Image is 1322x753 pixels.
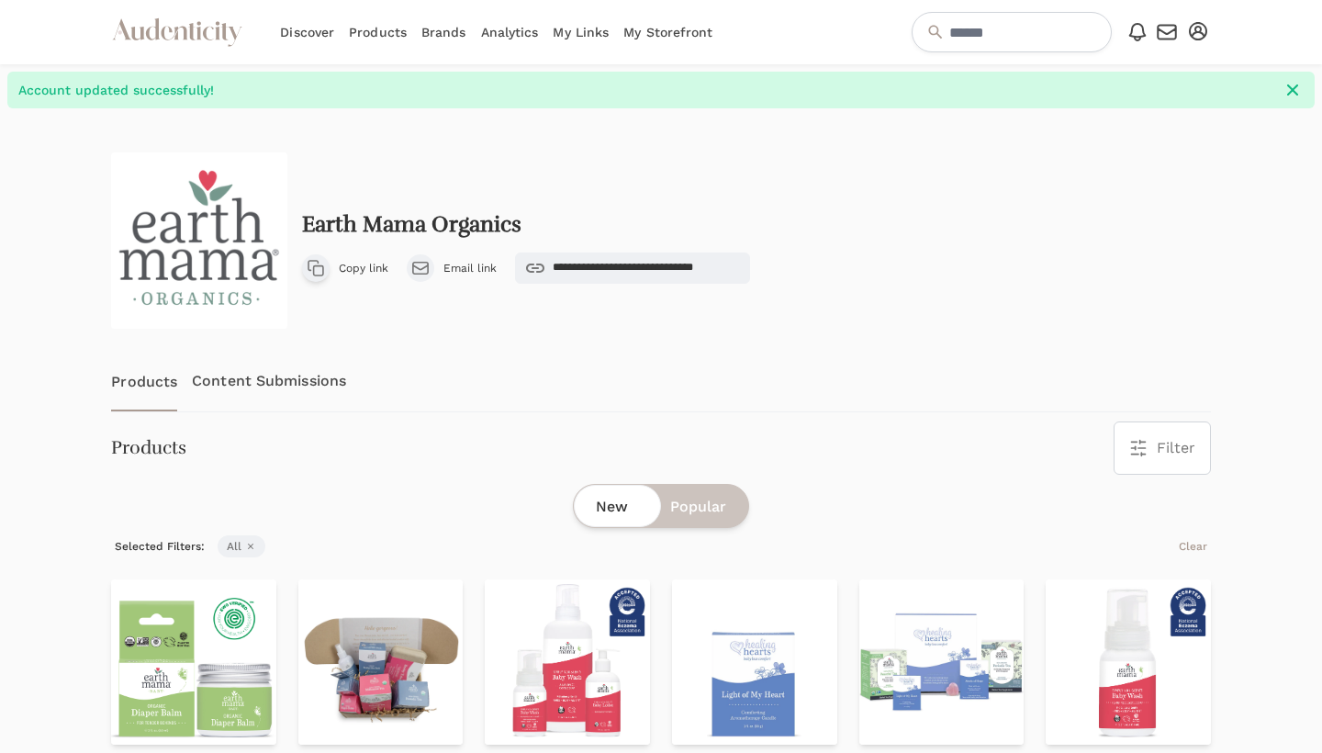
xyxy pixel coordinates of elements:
a: Email link [407,253,497,284]
img: Postpartum Collection [298,579,464,745]
span: All [218,535,265,557]
span: Selected Filters: [111,535,208,557]
span: Filter [1157,437,1195,459]
img: Simply Non-Scents Castile Baby Wash [1046,579,1211,745]
img: Healing Hearts Comfort Gift Set [859,579,1025,745]
a: Content Submissions [192,351,346,411]
h3: Products [111,435,186,461]
span: Popular [670,496,726,518]
img: Organic Diaper Balm [111,579,276,745]
a: Products [111,351,177,411]
img: Non-Scents Super Stars [485,579,650,745]
span: Copy link [339,261,388,275]
img: Light Of My Heart Candle [672,579,837,745]
button: Clear [1175,535,1211,557]
span: New [596,496,628,518]
span: Account updated successfully! [18,81,1272,99]
img: EarthMamaOrganics_Logo_may2022_2000x2000_transparent_110x@2x.png [111,152,287,329]
span: Email link [443,261,497,275]
h2: Earth Mama Organics [302,212,521,238]
button: Filter [1115,422,1210,474]
button: Copy link [302,253,388,284]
